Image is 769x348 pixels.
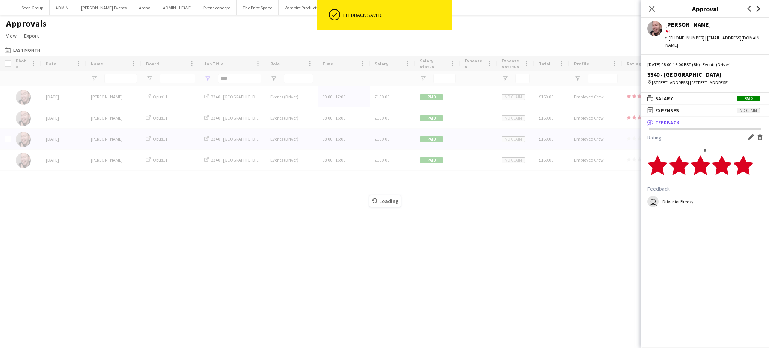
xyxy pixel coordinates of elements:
button: ADMIN [50,0,75,15]
a: Export [21,31,42,41]
div: t. [PHONE_NUMBER] | [EMAIL_ADDRESS][DOMAIN_NAME] [665,35,763,48]
mat-expansion-panel-header: SalaryPaid [641,93,769,104]
div: [STREET_ADDRESS] | [STREET_ADDRESS] [647,79,763,86]
span: View [6,32,17,39]
h3: Rating [647,134,763,142]
button: ADMIN - LEAVE [157,0,197,15]
h3: Approval [641,4,769,14]
a: View [3,31,20,41]
mat-expansion-panel-header: Feedback [641,117,769,128]
mat-expansion-panel-header: ExpensesNo claim [641,105,769,116]
button: Seen Group [15,0,50,15]
div: Feedback [641,128,769,217]
span: Expenses [655,107,679,114]
button: Vampire Productions [279,0,331,15]
div: 4 [665,28,763,35]
div: Driver for Breezy [662,199,694,204]
button: Arena [133,0,157,15]
span: Feedback [655,119,680,126]
span: Loading [369,195,401,207]
div: Feedback saved. [343,12,449,18]
span: Paid [737,96,760,101]
span: No claim [737,108,760,113]
div: [PERSON_NAME] [665,21,763,28]
button: Event concept [197,0,237,15]
button: The Print Space [237,0,279,15]
button: Last Month [3,45,42,54]
div: [DATE] 08:00-16:00 BST (8h) | Events (Driver) [647,61,763,68]
span: Salary [655,95,673,102]
span: Export [24,32,39,39]
div: 3340 - [GEOGRAPHIC_DATA] [647,71,763,78]
button: [PERSON_NAME] Events [75,0,133,15]
div: 5 [647,148,763,153]
h3: Feedback [647,185,763,192]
